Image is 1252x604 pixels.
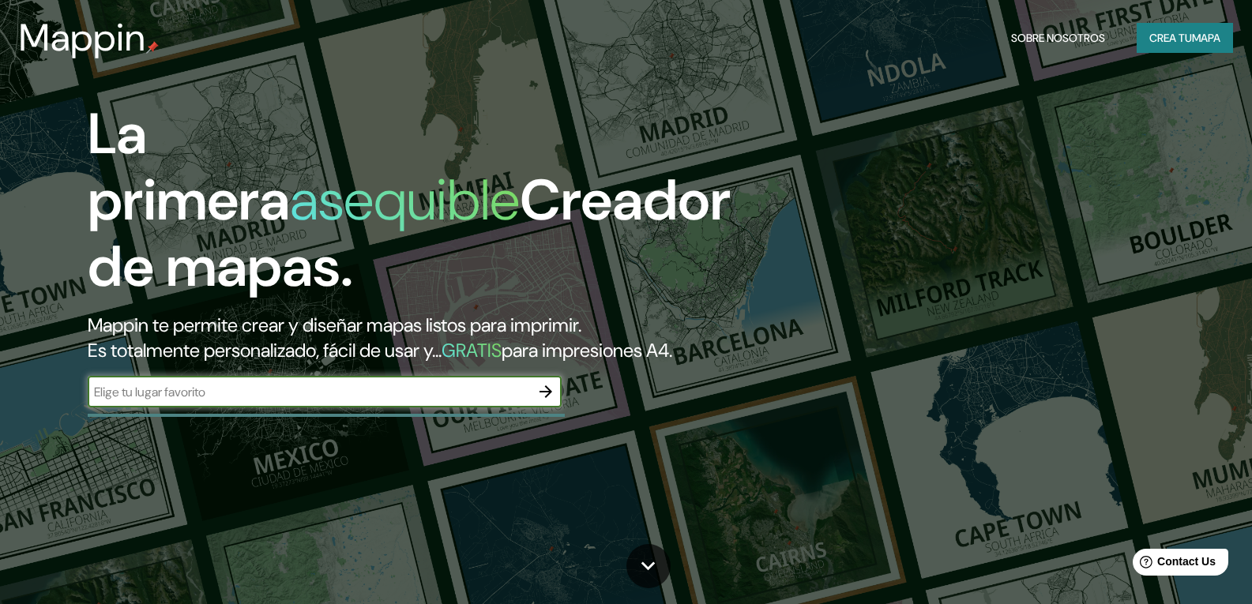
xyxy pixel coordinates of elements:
[19,13,146,62] font: Mappin
[1111,542,1235,587] iframe: Help widget launcher
[146,41,159,54] img: pin de mapeo
[502,338,672,362] font: para impresiones A4.
[1005,23,1111,53] button: Sobre nosotros
[88,97,290,237] font: La primera
[1137,23,1233,53] button: Crea tumapa
[88,313,581,337] font: Mappin te permite crear y diseñar mapas listos para imprimir.
[1011,31,1105,45] font: Sobre nosotros
[1149,31,1192,45] font: Crea tu
[1192,31,1220,45] font: mapa
[290,163,520,237] font: asequible
[88,383,530,401] input: Elige tu lugar favorito
[442,338,502,362] font: GRATIS
[88,163,731,303] font: Creador de mapas.
[88,338,442,362] font: Es totalmente personalizado, fácil de usar y...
